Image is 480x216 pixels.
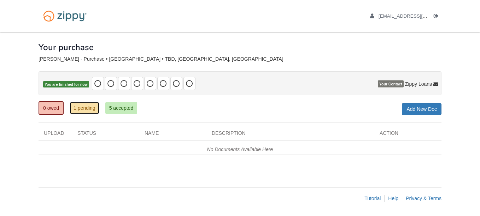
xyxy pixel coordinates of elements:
[374,130,441,140] div: Action
[39,56,441,62] div: [PERSON_NAME] - Purchase • [GEOGRAPHIC_DATA] • TBD, [GEOGRAPHIC_DATA], [GEOGRAPHIC_DATA]
[364,196,381,201] a: Tutorial
[402,103,441,115] a: Add New Doc
[207,146,273,152] em: No Documents Available Here
[405,80,432,88] span: Zippy Loans
[105,102,137,114] a: 5 accepted
[39,7,91,25] img: Logo
[378,80,404,88] span: Your Contact
[370,13,459,20] a: edit profile
[434,13,441,20] a: Log out
[70,102,99,114] a: 1 pending
[43,81,89,88] span: You are finished for now
[388,196,398,201] a: Help
[39,130,72,140] div: Upload
[72,130,139,140] div: Status
[379,13,459,19] span: princess.shay1998@gmail.com
[39,101,64,115] a: 0 owed
[139,130,206,140] div: Name
[39,43,94,52] h1: Your purchase
[206,130,374,140] div: Description
[406,196,441,201] a: Privacy & Terms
